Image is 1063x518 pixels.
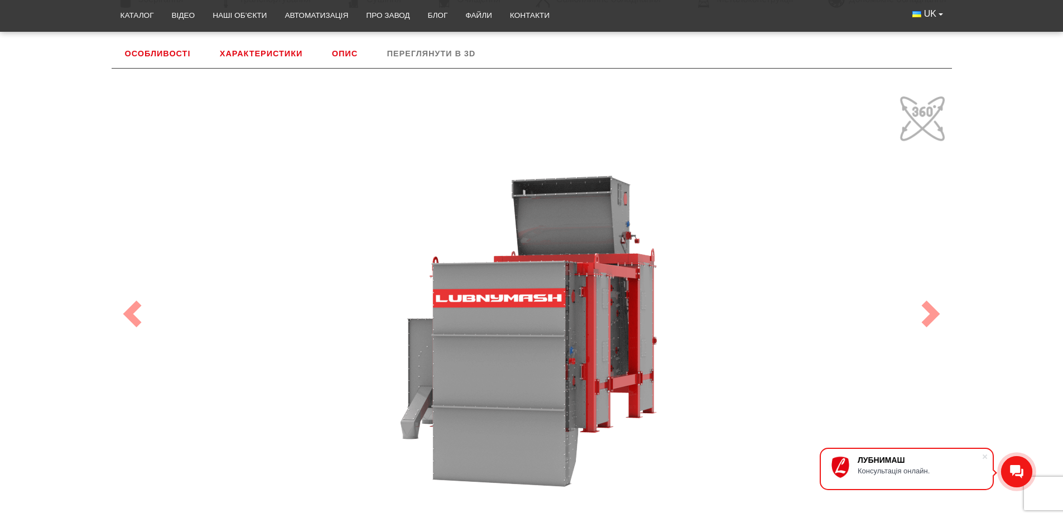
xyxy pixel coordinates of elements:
a: Переглянути в 3D [374,39,489,68]
a: Контакти [501,3,559,28]
img: Українська [912,11,921,17]
div: ЛУБНИМАШ [858,456,982,464]
a: Автоматизація [276,3,357,28]
a: Особливості [112,39,204,68]
a: Наші об’єкти [204,3,276,28]
a: Відео [163,3,204,28]
div: Консультація онлайн. [858,467,982,475]
button: UK [903,3,951,25]
a: Про завод [357,3,419,28]
a: Файли [456,3,501,28]
span: UK [924,8,936,20]
a: Характеристики [206,39,316,68]
a: Блог [419,3,456,28]
a: Опис [319,39,371,68]
a: Каталог [112,3,163,28]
